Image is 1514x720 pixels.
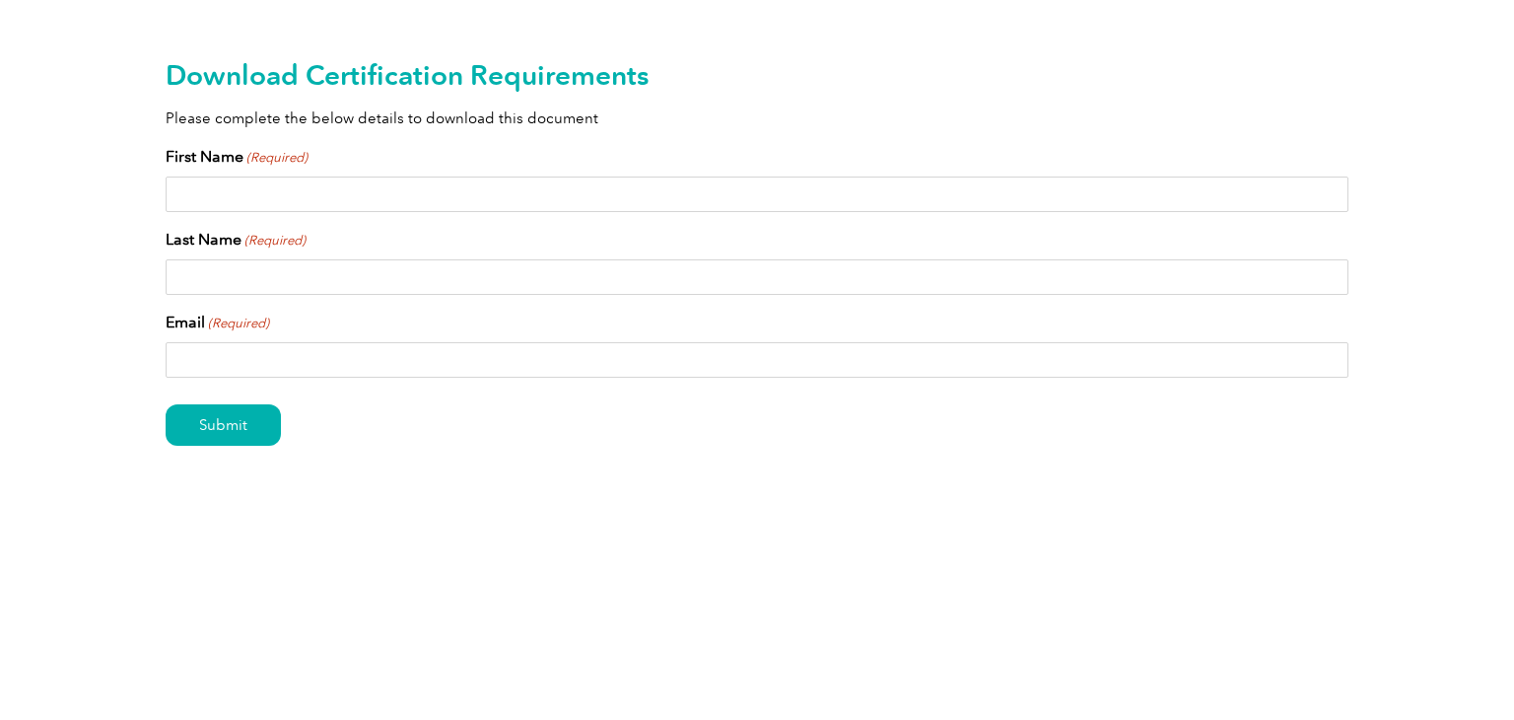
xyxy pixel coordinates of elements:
label: Email [166,311,269,334]
label: Last Name [166,228,306,252]
p: Please complete the below details to download this document [166,108,1348,129]
span: (Required) [207,314,270,333]
h2: Download Certification Requirements [166,59,1348,91]
span: (Required) [245,148,309,168]
span: (Required) [243,231,307,251]
input: Submit [166,404,281,446]
label: First Name [166,145,308,169]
